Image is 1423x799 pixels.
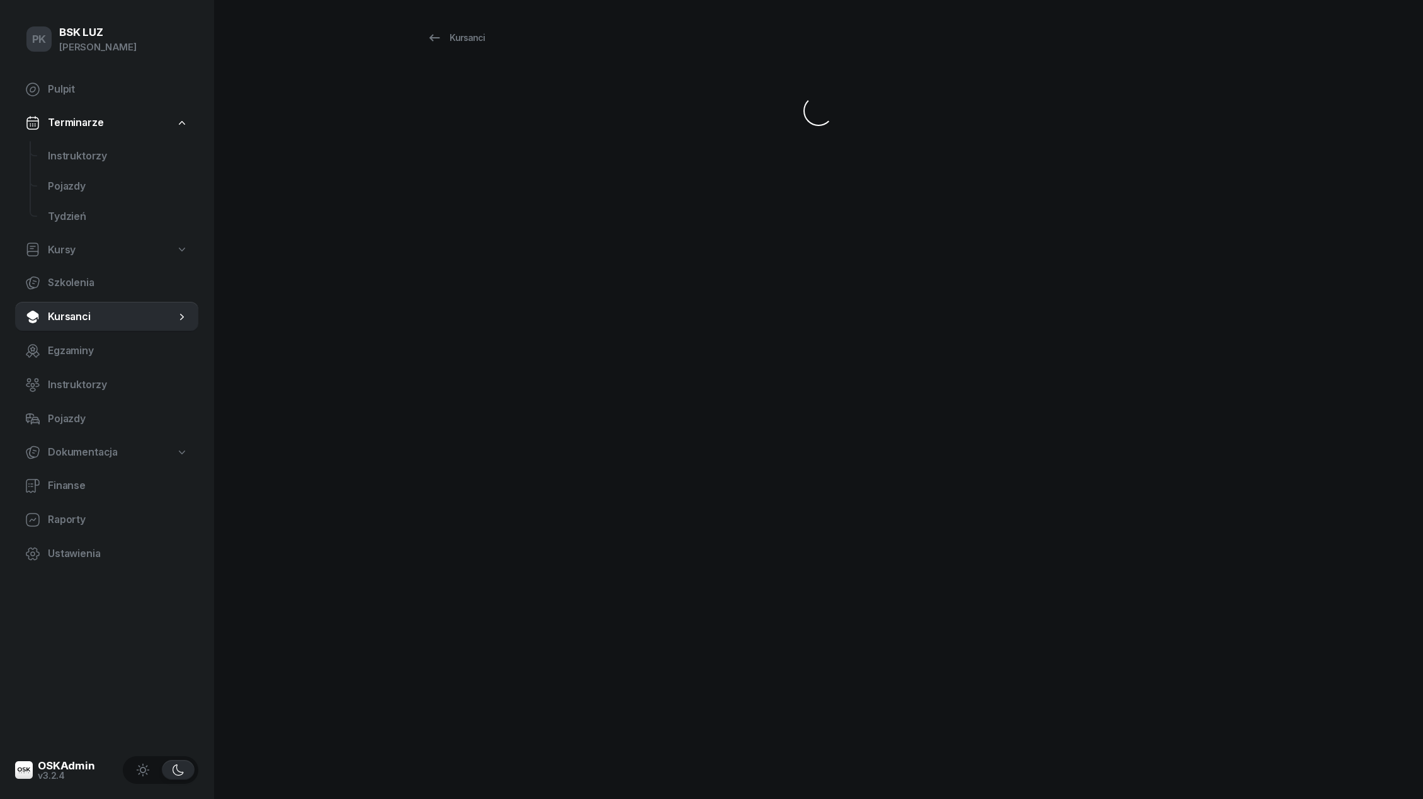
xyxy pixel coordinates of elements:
[59,39,137,55] div: [PERSON_NAME]
[48,81,188,98] span: Pulpit
[15,108,198,137] a: Terminarze
[15,539,198,569] a: Ustawienia
[427,30,485,45] div: Kursanci
[38,761,95,771] div: OSKAdmin
[48,275,188,291] span: Szkolenia
[48,309,176,325] span: Kursanci
[15,302,198,332] a: Kursanci
[32,34,47,45] span: PK
[59,27,137,38] div: BSK LUZ
[48,478,188,494] span: Finanse
[48,377,188,393] span: Instruktorzy
[15,74,198,105] a: Pulpit
[15,236,198,265] a: Kursy
[48,115,103,131] span: Terminarze
[38,771,95,780] div: v3.2.4
[15,471,198,501] a: Finanse
[15,370,198,400] a: Instruktorzy
[15,505,198,535] a: Raporty
[48,444,118,461] span: Dokumentacja
[48,512,188,528] span: Raporty
[38,141,198,171] a: Instruktorzy
[15,761,33,779] img: logo-xs@2x.png
[15,336,198,366] a: Egzaminy
[48,148,188,164] span: Instruktorzy
[48,411,188,427] span: Pojazdy
[15,268,198,298] a: Szkolenia
[38,202,198,232] a: Tydzień
[48,343,188,359] span: Egzaminy
[38,171,198,202] a: Pojazdy
[48,242,76,258] span: Kursy
[48,546,188,562] span: Ustawienia
[416,25,496,50] a: Kursanci
[15,404,198,434] a: Pojazdy
[15,438,198,467] a: Dokumentacja
[48,178,188,195] span: Pojazdy
[48,209,188,225] span: Tydzień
